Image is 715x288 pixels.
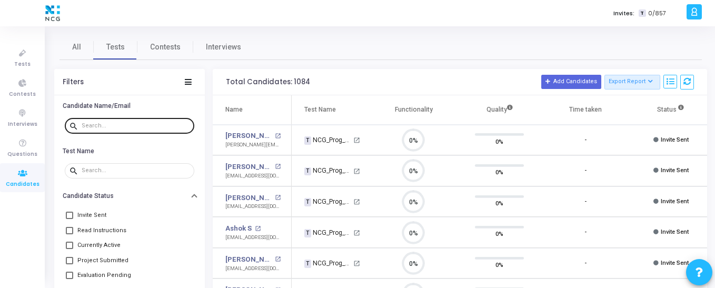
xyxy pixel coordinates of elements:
span: Invite Sent [661,260,689,266]
div: - [584,259,587,268]
span: Invite Sent [661,198,689,205]
mat-icon: search [69,121,82,131]
span: T [304,198,311,206]
span: Candidates [6,180,39,189]
span: Interviews [8,120,37,129]
span: All [72,42,81,53]
button: Candidate Status [54,188,205,204]
a: [PERSON_NAME] [225,254,272,265]
mat-icon: open_in_new [353,198,360,205]
span: Invite Sent [661,167,689,174]
input: Search... [82,167,190,174]
div: [EMAIL_ADDRESS][DOMAIN_NAME] [225,265,281,273]
div: NCG_Prog_JavaFS_2025_Test [304,166,352,175]
span: T [639,9,646,17]
span: T [304,136,311,145]
a: Ashok S [225,223,252,234]
div: - [584,166,587,175]
mat-icon: open_in_new [275,195,281,201]
button: Add Candidates [541,75,601,88]
span: Interviews [206,42,241,53]
mat-icon: open_in_new [353,137,360,144]
th: Quality [456,95,542,125]
div: NCG_Prog_JavaFS_2025_Test [304,135,352,145]
div: - [584,197,587,206]
span: Questions [7,150,37,159]
span: Tests [106,42,125,53]
span: T [304,229,311,237]
span: Tests [14,60,31,69]
div: NCG_Prog_JavaFS_2025_Test [304,228,352,237]
div: Time taken [569,104,602,115]
h6: Test Name [63,147,94,155]
div: [EMAIL_ADDRESS][DOMAIN_NAME] [225,203,281,211]
mat-icon: open_in_new [255,226,261,232]
span: Invite Sent [661,136,689,143]
h6: Candidate Name/Email [63,102,131,110]
span: 0% [495,136,503,146]
div: Total Candidates: 1084 [226,78,310,86]
a: [PERSON_NAME] [225,131,272,141]
div: Name [225,104,243,115]
div: [PERSON_NAME][EMAIL_ADDRESS][DOMAIN_NAME] [225,141,281,149]
mat-icon: open_in_new [275,164,281,170]
span: Read Instructions [77,224,126,237]
div: NCG_Prog_JavaFS_2025_Test [304,259,352,268]
mat-icon: open_in_new [353,260,360,267]
label: Invites: [613,9,634,18]
img: logo [43,3,63,24]
mat-icon: open_in_new [353,230,360,236]
span: 0% [495,260,503,270]
span: Invite Sent [661,229,689,235]
button: Test Name [54,143,205,159]
span: 0% [495,167,503,177]
span: 0% [495,229,503,239]
mat-icon: search [69,166,82,175]
th: Test Name [292,95,371,125]
div: [EMAIL_ADDRESS][DOMAIN_NAME] [225,234,281,242]
mat-icon: open_in_new [353,168,360,175]
div: NCG_Prog_JavaFS_2025_Test [304,197,352,206]
span: Currently Active [77,239,121,252]
h6: Candidate Status [63,192,114,200]
span: T [304,260,311,268]
button: Export Report [604,75,661,90]
span: Contests [9,90,36,99]
span: Project Submitted [77,254,128,267]
input: Search... [82,123,190,129]
div: - [584,136,587,145]
div: Filters [63,78,84,86]
th: Status [628,95,714,125]
th: Functionality [371,95,456,125]
span: Invite Sent [77,209,106,222]
button: Candidate Name/Email [54,98,205,114]
span: 0% [495,198,503,208]
span: Evaluation Pending [77,269,131,282]
span: 0/857 [648,9,666,18]
a: [PERSON_NAME] [225,162,272,172]
mat-icon: open_in_new [275,256,281,262]
mat-icon: open_in_new [275,133,281,139]
span: T [304,167,311,176]
div: [EMAIL_ADDRESS][DOMAIN_NAME] [225,172,281,180]
a: [PERSON_NAME] [225,193,272,203]
div: - [584,228,587,237]
span: Contests [150,42,181,53]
